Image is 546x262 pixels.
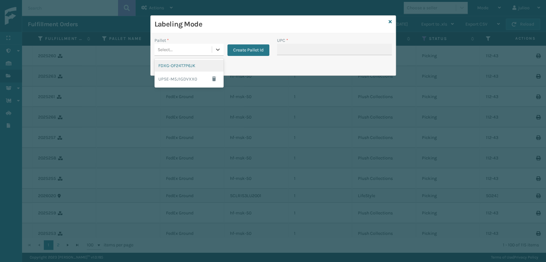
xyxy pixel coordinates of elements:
[154,19,386,29] h3: Labeling Mode
[227,44,269,56] button: Create Pallet Id
[154,72,224,86] div: UPSE-M5J1GDVXX0
[277,37,288,44] label: UPC
[154,60,224,72] div: FDXG-OF24T7P6JK
[158,46,173,53] div: Select...
[154,37,169,44] label: Pallet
